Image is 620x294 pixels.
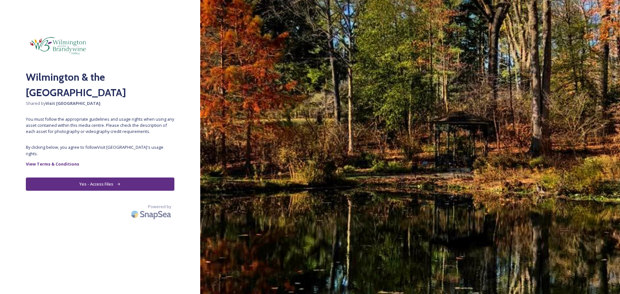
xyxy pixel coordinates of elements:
h2: Wilmington & the [GEOGRAPHIC_DATA] [26,69,174,100]
strong: View Terms & Conditions [26,161,79,167]
button: Yes - Access Files [26,177,174,191]
img: download.png [26,26,90,66]
span: You must follow the appropriate guidelines and usage rights when using any asset contained within... [26,116,174,135]
a: View Terms & Conditions [26,160,174,168]
span: Powered by [148,204,171,210]
img: SnapSea Logo [129,207,174,222]
strong: Visit [GEOGRAPHIC_DATA] [46,100,100,106]
span: Shared by [26,100,174,106]
span: By clicking below, you agree to follow Visit [GEOGRAPHIC_DATA] 's usage rights. [26,144,174,157]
